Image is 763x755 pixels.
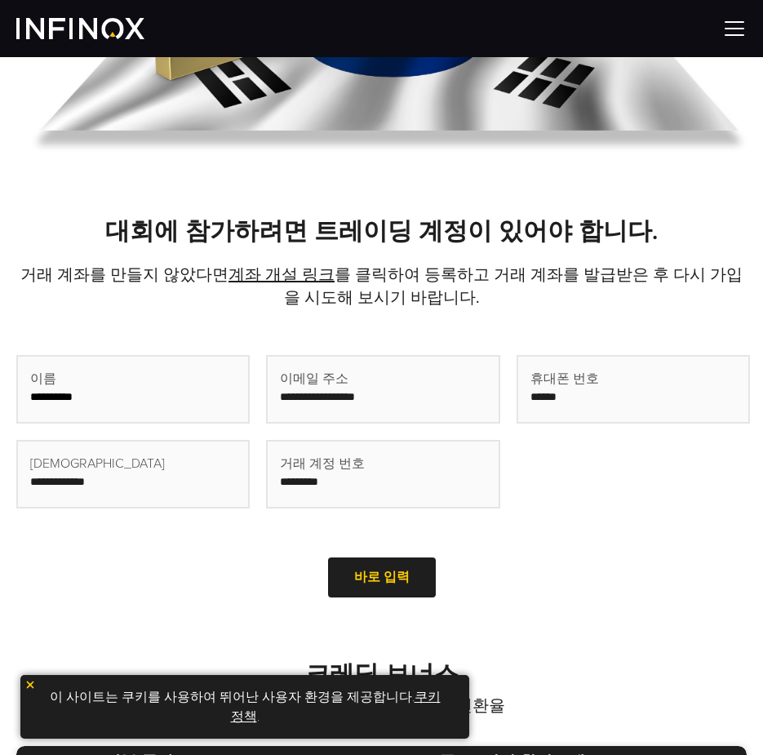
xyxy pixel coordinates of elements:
[228,265,335,285] a: 계좌 개설 링크
[30,369,56,389] span: 이름
[105,216,658,246] strong: 대회에 참가하려면 트레이딩 계정이 있어야 합니다.
[24,679,36,691] img: yellow close icon
[30,454,165,473] span: [DEMOGRAPHIC_DATA]
[16,264,747,309] p: 거래 계좌를 만들지 않았다면 를 클릭하여 등록하고 거래 계좌를 발급받은 후 다시 가입을 시도해 보시기 바랍니다.
[29,683,461,731] p: 이 사이트는 쿠키를 사용하여 뛰어난 사용자 환경을 제공합니다. .
[328,557,436,597] a: 바로 입력
[305,660,459,690] strong: 크레딧 보너스
[280,369,348,389] span: 이메일 주소
[530,369,599,389] span: 휴대폰 번호
[280,454,365,473] span: 거래 계정 번호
